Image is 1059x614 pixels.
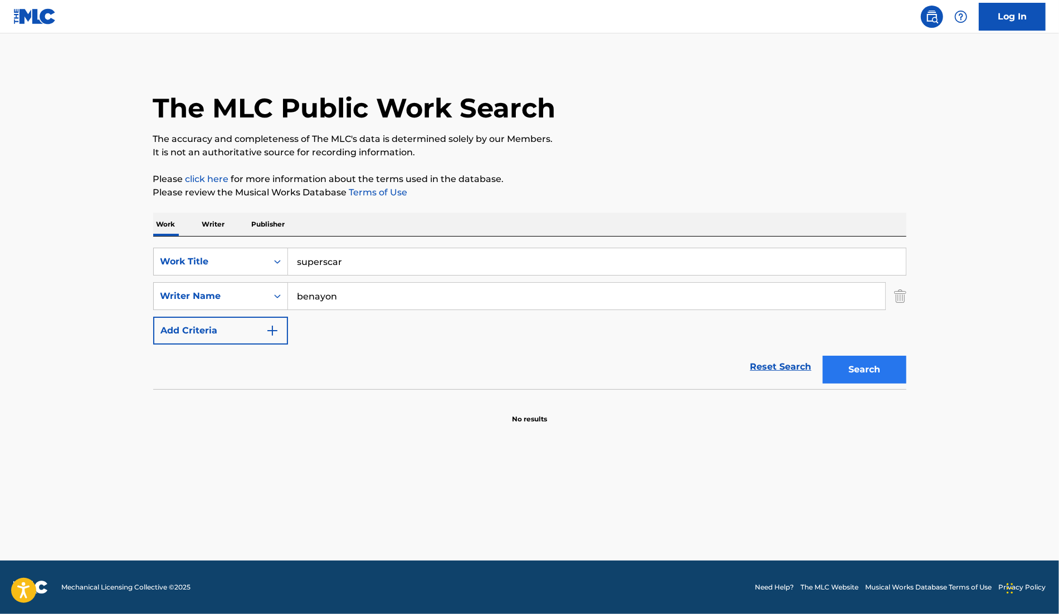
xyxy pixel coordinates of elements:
p: Please for more information about the terms used in the database. [153,173,906,186]
div: Writer Name [160,289,261,303]
img: search [925,10,939,23]
a: Musical Works Database Terms of Use [865,582,992,592]
p: No results [512,401,547,424]
img: MLC Logo [13,8,56,24]
form: Search Form [153,248,906,389]
div: Work Title [160,255,261,268]
a: click here [186,174,229,184]
button: Search [823,356,906,384]
p: Work [153,213,179,236]
p: Publisher [248,213,289,236]
button: Add Criteria [153,317,288,345]
img: 9d2ae6d4665cec9f34b9.svg [266,324,279,337]
span: Mechanical Licensing Collective © 2025 [61,582,191,592]
p: Please review the Musical Works Database [153,186,906,199]
img: logo [13,581,48,594]
a: Privacy Policy [998,582,1046,592]
a: The MLC Website [801,582,858,592]
a: Need Help? [755,582,794,592]
a: Public Search [921,6,943,28]
img: help [954,10,968,23]
img: Delete Criterion [894,282,906,310]
a: Terms of Use [347,187,408,198]
p: Writer [199,213,228,236]
iframe: Chat Widget [1003,561,1059,614]
p: It is not an authoritative source for recording information. [153,146,906,159]
div: Drag [1007,572,1013,605]
p: The accuracy and completeness of The MLC's data is determined solely by our Members. [153,132,906,146]
h1: The MLC Public Work Search [153,91,556,125]
a: Log In [979,3,1046,31]
div: Help [950,6,972,28]
a: Reset Search [745,355,817,379]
